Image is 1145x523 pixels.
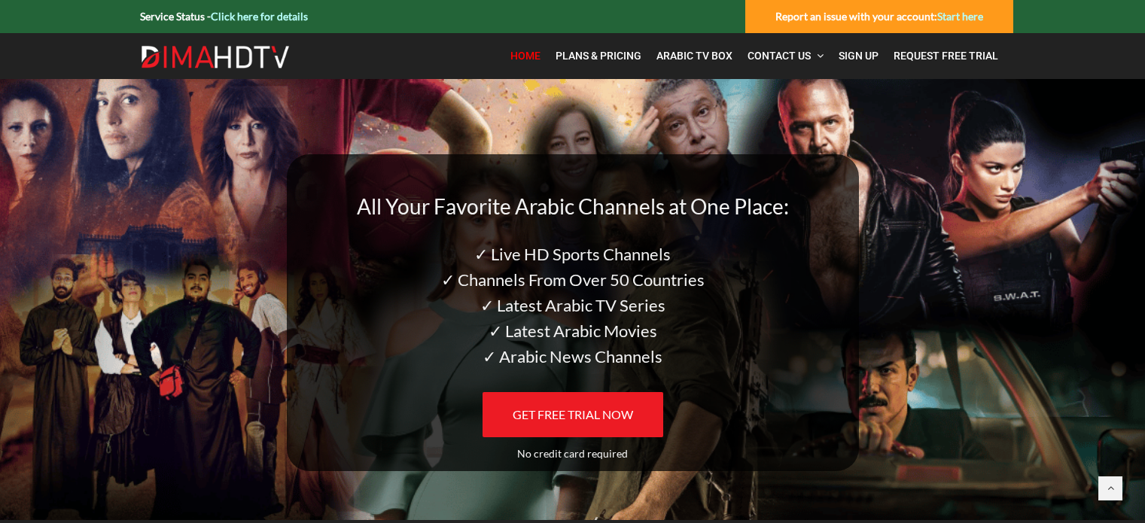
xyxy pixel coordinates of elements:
[140,10,308,23] strong: Service Status -
[503,41,548,71] a: Home
[483,346,662,366] span: ✓ Arabic News Channels
[740,41,831,71] a: Contact Us
[483,392,663,437] a: GET FREE TRIAL NOW
[556,50,641,62] span: Plans & Pricing
[474,244,671,264] span: ✓ Live HD Sports Channels
[649,41,740,71] a: Arabic TV Box
[548,41,649,71] a: Plans & Pricing
[140,45,291,69] img: Dima HDTV
[441,269,705,290] span: ✓ Channels From Over 50 Countries
[894,50,998,62] span: Request Free Trial
[1098,476,1122,500] a: Back to top
[510,50,541,62] span: Home
[480,295,665,315] span: ✓ Latest Arabic TV Series
[357,193,789,219] span: All Your Favorite Arabic Channels at One Place:
[886,41,1006,71] a: Request Free Trial
[656,50,732,62] span: Arabic TV Box
[489,321,657,341] span: ✓ Latest Arabic Movies
[211,10,308,23] a: Click here for details
[513,407,633,421] span: GET FREE TRIAL NOW
[775,10,983,23] strong: Report an issue with your account:
[748,50,811,62] span: Contact Us
[831,41,886,71] a: Sign Up
[839,50,879,62] span: Sign Up
[517,447,628,460] span: No credit card required
[937,10,983,23] a: Start here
